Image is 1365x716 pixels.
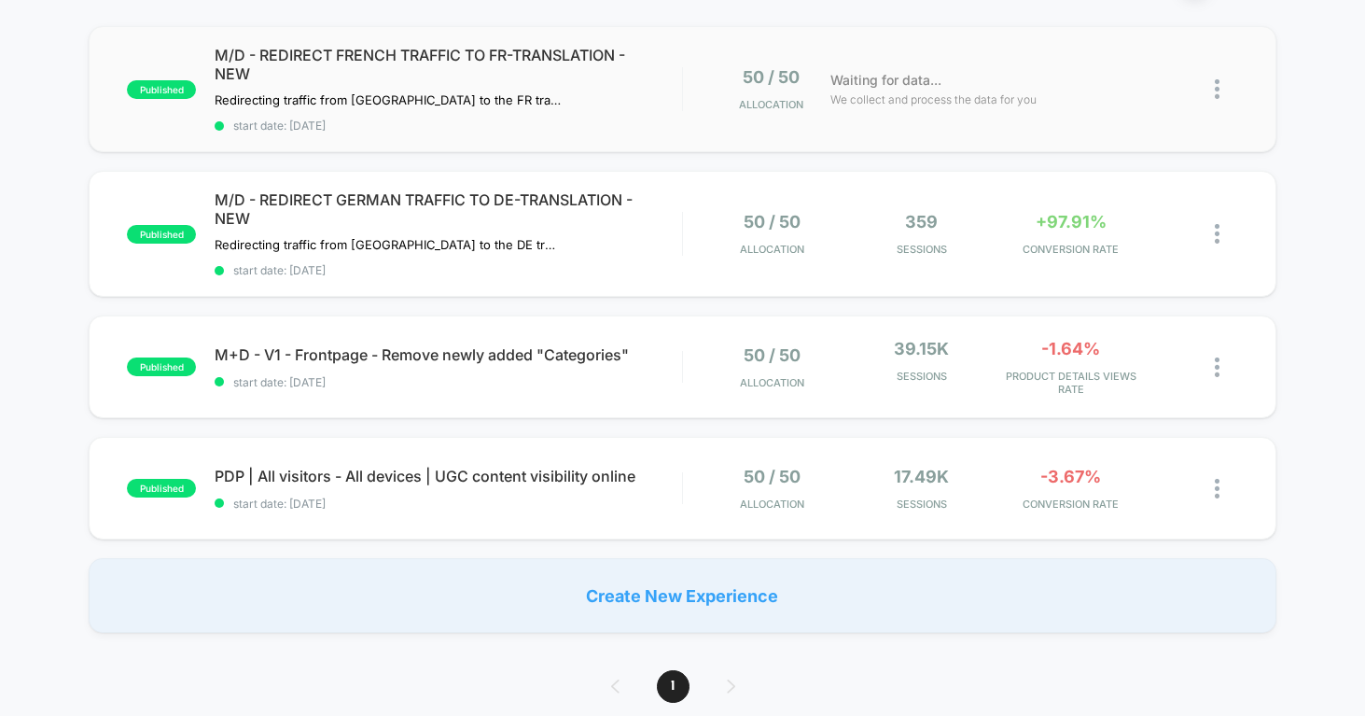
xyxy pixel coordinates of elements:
span: M+D - V1 - Frontpage - Remove newly added "Categories" [215,345,682,364]
img: close [1215,224,1219,244]
span: We collect and process the data for you [830,91,1037,108]
span: -3.67% [1040,467,1101,486]
span: Redirecting traffic from [GEOGRAPHIC_DATA] to the FR translation of the website. [215,92,561,107]
span: 39.15k [894,339,949,358]
span: start date: [DATE] [215,375,682,389]
span: start date: [DATE] [215,263,682,277]
span: PDP | All visitors - All devices | UGC content visibility online [215,467,682,485]
span: Allocation [740,243,804,256]
span: Waiting for data... [830,70,941,91]
span: 17.49k [894,467,949,486]
span: CONVERSION RATE [1001,498,1141,511]
span: Redirecting traffic from [GEOGRAPHIC_DATA] to the DE translation of the website. [215,237,561,252]
span: 50 / 50 [744,212,801,232]
span: 50 / 50 [744,467,801,486]
img: close [1215,79,1219,99]
span: start date: [DATE] [215,119,682,133]
span: 1 [657,670,689,703]
span: -1.64% [1041,339,1100,358]
span: Allocation [739,98,803,111]
span: PRODUCT DETAILS VIEWS RATE [1001,370,1141,396]
span: Sessions [851,370,991,383]
span: +97.91% [1036,212,1107,232]
span: start date: [DATE] [215,497,682,511]
span: CONVERSION RATE [1001,243,1141,256]
span: 50 / 50 [744,345,801,365]
span: published [127,358,196,376]
span: 359 [905,212,938,232]
span: Sessions [851,243,991,256]
span: Sessions [851,498,991,511]
span: published [127,80,196,99]
span: M/D - REDIRECT GERMAN TRAFFIC TO DE-TRANSLATION - NEW [215,190,682,228]
span: 50 / 50 [743,67,800,87]
span: Allocation [740,376,804,389]
img: close [1215,479,1219,498]
img: close [1215,358,1219,377]
span: published [127,479,196,498]
div: Create New Experience [89,558,1276,633]
span: published [127,225,196,244]
span: Allocation [740,498,804,511]
span: M/D - REDIRECT FRENCH TRAFFIC TO FR-TRANSLATION - NEW [215,46,682,83]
